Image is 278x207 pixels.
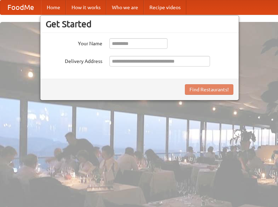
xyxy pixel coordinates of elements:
[46,19,233,29] h3: Get Started
[41,0,66,15] a: Home
[144,0,186,15] a: Recipe videos
[106,0,144,15] a: Who we are
[46,38,102,47] label: Your Name
[0,0,41,15] a: FoodMe
[185,84,233,95] button: Find Restaurants!
[46,56,102,65] label: Delivery Address
[66,0,106,15] a: How it works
